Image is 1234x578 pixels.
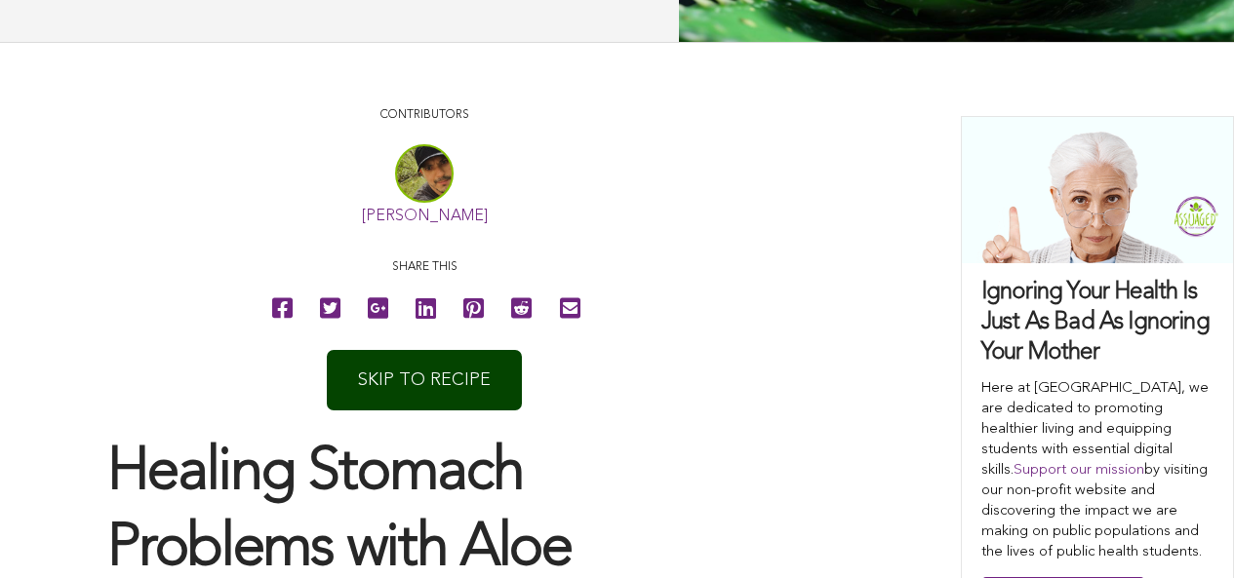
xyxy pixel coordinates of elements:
[362,209,488,224] a: [PERSON_NAME]
[1136,484,1234,578] iframe: Chat Widget
[107,106,741,125] p: CONTRIBUTORS
[107,258,741,277] p: Share this
[327,350,522,410] a: SKIP TO RECIPE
